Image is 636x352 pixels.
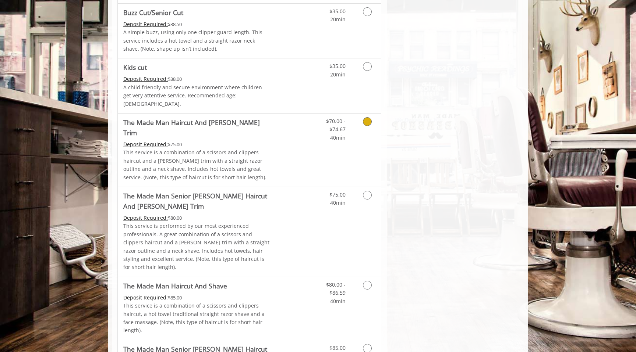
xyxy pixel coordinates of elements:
span: $70.00 - $74.67 [326,118,346,133]
div: $80.00 [123,214,271,222]
div: $38.00 [123,75,271,83]
span: $75.00 [329,191,346,198]
p: A simple buzz, using only one clipper guard length. This service includes a hot towel and a strai... [123,28,271,53]
b: Kids cut [123,62,147,72]
span: 20min [330,16,346,23]
span: $80.00 - $86.59 [326,281,346,296]
span: 40min [330,298,346,305]
div: $38.50 [123,20,271,28]
span: $35.00 [329,8,346,15]
span: 40min [330,134,346,141]
p: A child friendly and secure environment where children get very attentive service. Recommended ag... [123,83,271,108]
div: $85.00 [123,294,271,302]
div: $75.00 [123,140,271,148]
p: This service is performed by our most experienced professionals. A great combination of a scissor... [123,222,271,271]
span: This service needs some Advance to be paid before we block your appointment [123,75,168,82]
p: This service is a combination of a scissors and clippers haircut and a [PERSON_NAME] trim with a ... [123,148,271,182]
span: This service needs some Advance to be paid before we block your appointment [123,141,168,148]
span: This service needs some Advance to be paid before we block your appointment [123,214,168,221]
b: The Made Man Senior [PERSON_NAME] Haircut And [PERSON_NAME] Trim [123,191,271,211]
span: 20min [330,71,346,78]
p: This service is a combination of a scissors and clippers haircut, a hot towel traditional straigh... [123,302,271,335]
b: The Made Man Haircut And Shave [123,281,227,291]
span: 40min [330,199,346,206]
b: The Made Man Haircut And [PERSON_NAME] Trim [123,117,271,138]
span: This service needs some Advance to be paid before we block your appointment [123,294,168,301]
span: $35.00 [329,62,346,69]
span: $85.00 [329,344,346,351]
span: This service needs some Advance to be paid before we block your appointment [123,21,168,28]
b: Buzz Cut/Senior Cut [123,7,183,18]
